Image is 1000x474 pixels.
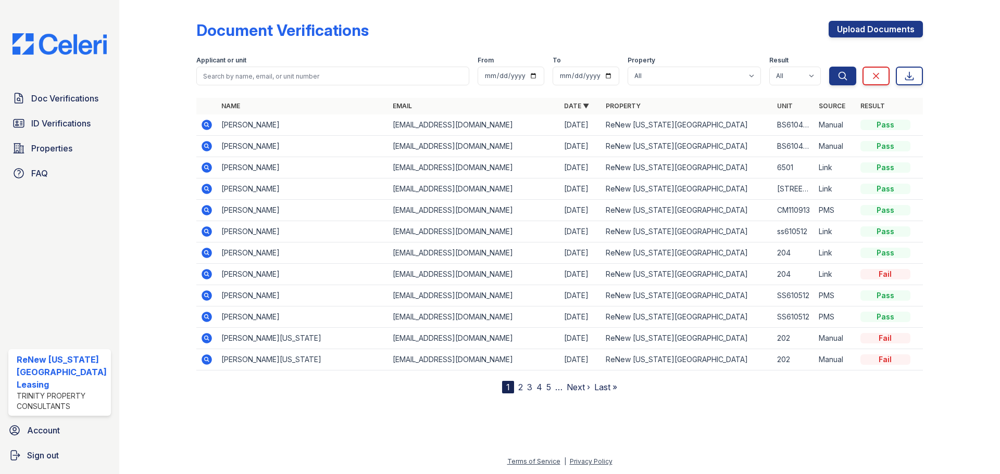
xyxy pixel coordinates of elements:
[217,328,389,349] td: [PERSON_NAME][US_STATE]
[8,163,111,184] a: FAQ
[502,381,514,393] div: 1
[560,221,602,242] td: [DATE]
[773,264,815,285] td: 204
[393,102,412,110] a: Email
[518,382,523,392] a: 2
[27,424,60,437] span: Account
[815,349,856,370] td: Manual
[815,200,856,221] td: PMS
[17,391,107,412] div: Trinity Property Consultants
[860,162,910,173] div: Pass
[560,349,602,370] td: [DATE]
[31,167,48,180] span: FAQ
[389,264,560,285] td: [EMAIL_ADDRESS][DOMAIN_NAME]
[773,285,815,306] td: SS610512
[769,56,789,65] label: Result
[773,114,815,136] td: BS6104 203
[815,178,856,200] td: Link
[594,382,617,392] a: Last »
[217,200,389,221] td: [PERSON_NAME]
[860,102,885,110] a: Result
[17,353,107,391] div: ReNew [US_STATE][GEOGRAPHIC_DATA] Leasing
[536,382,542,392] a: 4
[773,349,815,370] td: 202
[217,221,389,242] td: [PERSON_NAME]
[560,136,602,157] td: [DATE]
[860,354,910,365] div: Fail
[217,178,389,200] td: [PERSON_NAME]
[389,242,560,264] td: [EMAIL_ADDRESS][DOMAIN_NAME]
[389,114,560,136] td: [EMAIL_ADDRESS][DOMAIN_NAME]
[773,200,815,221] td: CM110913
[815,136,856,157] td: Manual
[773,328,815,349] td: 202
[217,157,389,178] td: [PERSON_NAME]
[389,221,560,242] td: [EMAIL_ADDRESS][DOMAIN_NAME]
[560,157,602,178] td: [DATE]
[560,285,602,306] td: [DATE]
[602,285,773,306] td: ReNew [US_STATE][GEOGRAPHIC_DATA]
[773,306,815,328] td: SS610512
[829,21,923,37] a: Upload Documents
[860,205,910,215] div: Pass
[860,248,910,258] div: Pass
[560,242,602,264] td: [DATE]
[389,306,560,328] td: [EMAIL_ADDRESS][DOMAIN_NAME]
[628,56,655,65] label: Property
[8,138,111,159] a: Properties
[815,306,856,328] td: PMS
[773,136,815,157] td: BS6104 203
[860,184,910,194] div: Pass
[217,285,389,306] td: [PERSON_NAME]
[815,264,856,285] td: Link
[773,157,815,178] td: 6501
[564,457,566,465] div: |
[217,306,389,328] td: [PERSON_NAME]
[602,157,773,178] td: ReNew [US_STATE][GEOGRAPHIC_DATA]
[196,67,469,85] input: Search by name, email, or unit number
[217,114,389,136] td: [PERSON_NAME]
[8,113,111,134] a: ID Verifications
[389,178,560,200] td: [EMAIL_ADDRESS][DOMAIN_NAME]
[773,178,815,200] td: [STREET_ADDRESS]
[4,33,115,55] img: CE_Logo_Blue-a8612792a0a2168367f1c8372b55b34899dd931a85d93a1a3d3e32e68fde9ad4.png
[389,349,560,370] td: [EMAIL_ADDRESS][DOMAIN_NAME]
[860,226,910,237] div: Pass
[31,142,72,155] span: Properties
[555,381,562,393] span: …
[546,382,551,392] a: 5
[602,221,773,242] td: ReNew [US_STATE][GEOGRAPHIC_DATA]
[602,136,773,157] td: ReNew [US_STATE][GEOGRAPHIC_DATA]
[389,136,560,157] td: [EMAIL_ADDRESS][DOMAIN_NAME]
[602,200,773,221] td: ReNew [US_STATE][GEOGRAPHIC_DATA]
[860,312,910,322] div: Pass
[560,328,602,349] td: [DATE]
[389,157,560,178] td: [EMAIL_ADDRESS][DOMAIN_NAME]
[860,333,910,343] div: Fail
[27,449,59,462] span: Sign out
[31,117,91,130] span: ID Verifications
[602,114,773,136] td: ReNew [US_STATE][GEOGRAPHIC_DATA]
[217,136,389,157] td: [PERSON_NAME]
[815,328,856,349] td: Manual
[773,242,815,264] td: 204
[860,290,910,301] div: Pass
[602,242,773,264] td: ReNew [US_STATE][GEOGRAPHIC_DATA]
[560,200,602,221] td: [DATE]
[777,102,793,110] a: Unit
[389,200,560,221] td: [EMAIL_ADDRESS][DOMAIN_NAME]
[602,349,773,370] td: ReNew [US_STATE][GEOGRAPHIC_DATA]
[31,92,98,105] span: Doc Verifications
[553,56,561,65] label: To
[860,269,910,279] div: Fail
[4,445,115,466] a: Sign out
[217,349,389,370] td: [PERSON_NAME][US_STATE]
[602,306,773,328] td: ReNew [US_STATE][GEOGRAPHIC_DATA]
[560,114,602,136] td: [DATE]
[560,306,602,328] td: [DATE]
[221,102,240,110] a: Name
[815,242,856,264] td: Link
[4,420,115,441] a: Account
[8,88,111,109] a: Doc Verifications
